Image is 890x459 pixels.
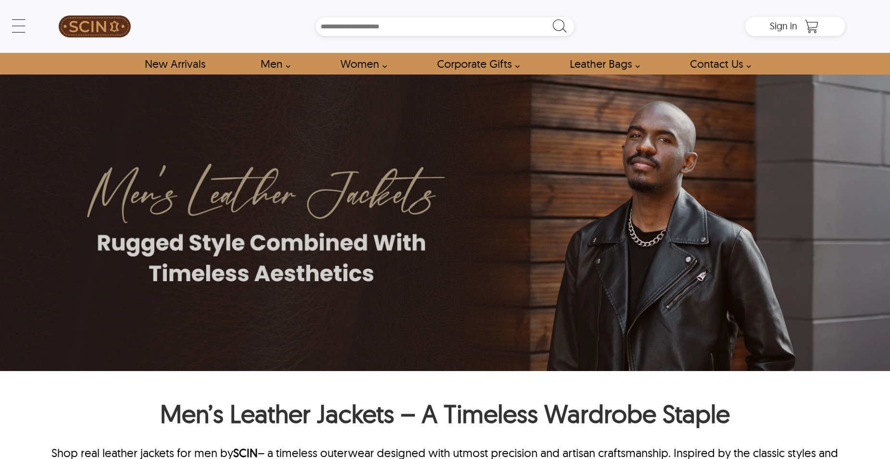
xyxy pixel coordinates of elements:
a: Shop Women Leather Jackets [329,53,392,74]
h1: Men’s Leather Jackets – A Timeless Wardrobe Staple [45,398,846,434]
a: shop men's leather jackets [250,53,296,74]
a: Sign in [770,23,797,31]
a: Shop Leather Corporate Gifts [426,53,525,74]
a: contact-us [679,53,756,74]
span: Sign in [770,20,797,32]
a: SCIN [45,5,145,48]
a: Shop New Arrivals [134,53,216,74]
a: Shop Leather Bags [559,53,645,74]
img: SCIN [59,5,131,48]
a: Shopping Cart [802,19,821,34]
